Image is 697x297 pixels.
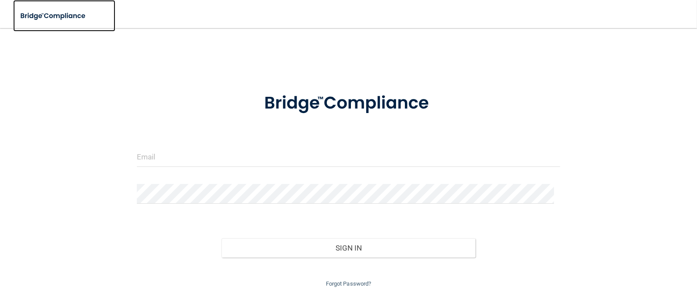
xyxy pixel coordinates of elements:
[222,238,475,258] button: Sign In
[13,7,94,25] img: bridge_compliance_login_screen.278c3ca4.svg
[246,81,450,126] img: bridge_compliance_login_screen.278c3ca4.svg
[653,237,686,270] iframe: Drift Widget Chat Controller
[137,147,561,167] input: Email
[326,280,372,287] a: Forgot Password?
